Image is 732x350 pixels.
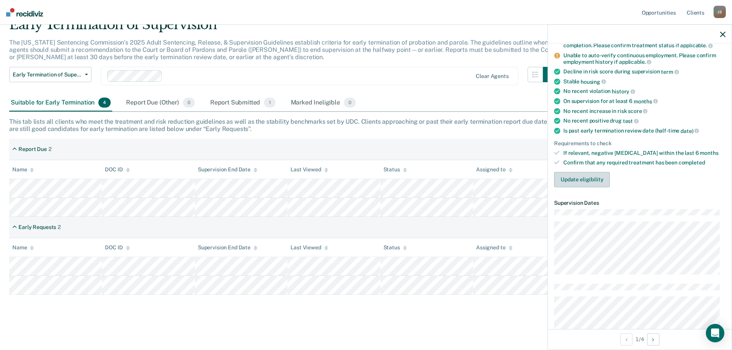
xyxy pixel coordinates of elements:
[563,88,725,95] div: No recent violation
[198,166,257,173] div: Supervision End Date
[264,98,275,108] span: 1
[9,39,556,61] p: The [US_STATE] Sentencing Commission’s 2025 Adult Sentencing, Release, & Supervision Guidelines e...
[9,17,558,39] div: Early Termination of Supervision
[563,127,725,134] div: Is past early termination review date (half-time
[563,108,725,114] div: No recent increase in risk
[679,159,705,165] span: completed
[18,146,47,153] div: Report Due
[612,88,635,95] span: history
[6,8,43,17] img: Recidiviz
[58,224,61,231] div: 2
[714,6,726,18] div: J S
[383,166,407,173] div: Status
[18,224,56,231] div: Early Requests
[563,52,725,65] div: Unable to auto-verify continuous employment. Please confirm employment history if applicable.
[9,118,723,133] div: This tab lists all clients who meet the treatment and risk reduction guidelines as well as the st...
[13,71,82,78] span: Early Termination of Supervision
[661,68,679,75] span: term
[198,244,257,251] div: Supervision End Date
[290,244,328,251] div: Last Viewed
[548,329,732,349] div: 1 / 4
[706,324,724,342] div: Open Intercom Messenger
[124,95,196,111] div: Report Due (Other)
[623,118,639,124] span: test
[48,146,51,153] div: 2
[12,166,34,173] div: Name
[476,166,512,173] div: Assigned to
[290,166,328,173] div: Last Viewed
[647,333,659,345] button: Next Opportunity
[681,128,699,134] span: date)
[563,118,725,124] div: No recent positive drug
[9,95,112,111] div: Suitable for Early Termination
[563,78,725,85] div: Stable
[476,244,512,251] div: Assigned to
[620,333,632,345] button: Previous Opportunity
[12,244,34,251] div: Name
[563,68,725,75] div: Decline in risk score during supervision
[98,98,111,108] span: 4
[476,73,508,80] div: Clear agents
[383,244,407,251] div: Status
[105,244,129,251] div: DOC ID
[289,95,358,111] div: Marked Ineligible
[563,98,725,105] div: On supervision for at least 6
[563,150,725,156] div: If relevant, negative [MEDICAL_DATA] within the last 6
[554,199,725,206] dt: Supervision Dates
[634,98,658,104] span: months
[105,166,129,173] div: DOC ID
[700,150,718,156] span: months
[344,98,356,108] span: 0
[209,95,277,111] div: Report Submitted
[628,108,647,114] span: score
[554,172,610,187] button: Update eligibility
[554,140,725,147] div: Requirements to check
[183,98,195,108] span: 0
[581,78,606,85] span: housing
[563,159,725,166] div: Confirm that any required treatment has been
